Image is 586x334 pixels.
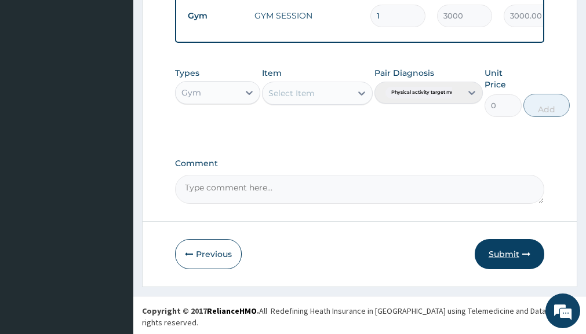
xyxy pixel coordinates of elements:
td: GYM SESSION [249,4,365,27]
textarea: Type your message and hit 'Enter' [6,216,221,256]
div: Redefining Heath Insurance in [GEOGRAPHIC_DATA] using Telemedicine and Data Science! [271,305,577,317]
label: Types [175,68,199,78]
button: Add [523,94,570,117]
div: Gym [181,87,201,98]
label: Comment [175,159,544,168]
div: Minimize live chat window [190,6,218,34]
img: d_794563401_company_1708531726252_794563401 [21,58,47,87]
label: Item [262,67,282,79]
label: Unit Price [485,67,522,90]
strong: Copyright © 2017 . [142,306,259,316]
button: Previous [175,239,242,269]
button: Submit [475,239,544,269]
label: Pair Diagnosis [374,67,434,79]
span: We're online! [67,96,160,212]
div: Select Item [268,87,315,99]
td: Gym [182,5,249,27]
div: Chat with us now [60,65,195,80]
a: RelianceHMO [207,306,257,316]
